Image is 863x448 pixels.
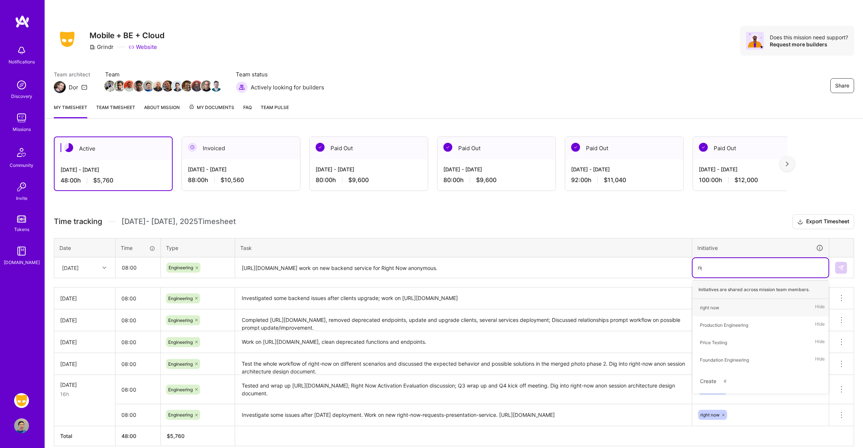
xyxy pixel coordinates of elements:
[54,426,115,446] th: Total
[60,360,109,368] div: [DATE]
[17,215,26,223] img: tokens
[693,137,811,159] div: Paid Out
[89,31,165,40] h3: Mobile + BE + Cloud
[236,405,691,425] textarea: Investigate some issues after [DATE] deployment. Work on new right-now-requests-presentation-serv...
[720,376,730,386] span: ri
[16,194,27,202] div: Invite
[221,176,244,184] span: $10,560
[348,176,369,184] span: $9,600
[144,103,180,118] a: About Mission
[121,244,155,252] div: Time
[437,137,556,159] div: Paid Out
[815,337,825,347] span: Hide
[144,80,153,92] a: Team Member Avatar
[565,137,683,159] div: Paid Out
[14,78,29,92] img: discovery
[14,111,29,125] img: teamwork
[191,80,202,92] img: Team Member Avatar
[770,34,848,41] div: Does this mission need support?
[251,83,324,91] span: Actively looking for builders
[815,320,825,330] span: Hide
[316,176,422,184] div: 80:00 h
[835,82,849,89] span: Share
[693,280,828,299] div: Initiatives are shared across mission team members.
[443,165,550,173] div: [DATE] - [DATE]
[815,355,825,365] span: Hide
[316,165,422,173] div: [DATE] - [DATE]
[236,288,691,309] textarea: Investigated some backend issues after clients upgrade; work on [URL][DOMAIN_NAME]
[12,393,31,408] a: Grindr: Mobile + BE + Cloud
[310,137,428,159] div: Paid Out
[134,80,144,92] a: Team Member Avatar
[115,426,161,446] th: 48:00
[192,80,202,92] a: Team Member Avatar
[700,339,727,346] div: Price Testing
[54,29,81,49] img: Company Logo
[115,310,160,330] input: HH:MM
[167,433,185,439] span: $ 5,760
[10,161,33,169] div: Community
[236,332,691,352] textarea: Work on [URL][DOMAIN_NAME], clean deprecated functions and endpoints.
[236,354,691,374] textarea: Test the whole workflow of right-now on different scenarios and discussed the expected behavior a...
[243,103,252,118] a: FAQ
[162,80,173,92] img: Team Member Avatar
[114,80,125,92] img: Team Member Avatar
[60,381,109,389] div: [DATE]
[89,43,114,51] div: Grindr
[182,137,300,159] div: Invoiced
[168,339,193,345] span: Engineering
[168,296,193,301] span: Engineering
[770,41,848,48] div: Request more builders
[697,244,824,252] div: Initiative
[143,80,154,92] img: Team Member Avatar
[443,143,452,152] img: Paid Out
[236,258,691,278] textarea: [URL][DOMAIN_NAME] work on new backend service for Right Now anonymous.
[13,125,31,133] div: Missions
[93,177,113,184] span: $5,760
[696,372,825,390] div: Create
[163,80,173,92] a: Team Member Avatar
[60,316,109,324] div: [DATE]
[13,144,30,161] img: Community
[830,78,854,93] button: Share
[14,225,29,233] div: Tokens
[815,303,825,313] span: Hide
[168,412,193,418] span: Engineering
[102,266,106,270] i: icon Chevron
[9,58,35,66] div: Notifications
[236,310,691,330] textarea: Completed [URL][DOMAIN_NAME], removed deprecated endpoints, update and upgrade clients, several s...
[168,361,193,367] span: Engineering
[128,43,157,51] a: Website
[60,338,109,346] div: [DATE]
[786,161,789,167] img: right
[12,418,31,433] a: User Avatar
[746,32,764,50] img: Avatar
[96,103,135,118] a: Team timesheet
[700,412,720,418] span: right now
[115,380,160,399] input: HH:MM
[54,103,87,118] a: My timesheet
[235,238,692,257] th: Task
[211,80,221,92] a: Team Member Avatar
[236,81,248,93] img: Actively looking for builders
[236,376,691,403] textarea: Tested and wrap up [URL][DOMAIN_NAME]; Right Now Activation Evaluation discussion; Q3 wrap up and...
[64,143,73,152] img: Active
[316,143,325,152] img: Paid Out
[14,418,29,433] img: User Avatar
[189,103,234,112] span: My Documents
[14,179,29,194] img: Invite
[14,244,29,258] img: guide book
[188,165,294,173] div: [DATE] - [DATE]
[115,289,160,308] input: HH:MM
[172,80,183,92] img: Team Member Avatar
[105,70,221,78] span: Team
[211,80,222,92] img: Team Member Avatar
[700,304,719,312] div: right now
[182,80,192,92] a: Team Member Avatar
[69,83,78,91] div: Dor
[133,80,144,92] img: Team Member Avatar
[792,214,854,229] button: Export Timesheet
[797,218,803,226] i: icon Download
[61,177,166,184] div: 48:00 h
[121,217,236,226] span: [DATE] - [DATE] , 2025 Timesheet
